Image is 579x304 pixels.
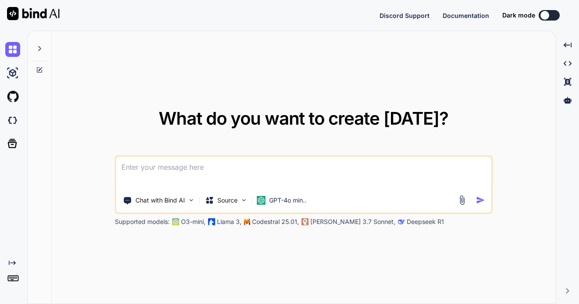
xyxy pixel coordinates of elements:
button: Discord Support [380,11,430,20]
img: chat [5,42,20,57]
img: claude [302,218,309,225]
span: Dark mode [502,11,535,20]
img: GPT-4 [172,218,179,225]
img: githubLight [5,89,20,104]
img: attachment [457,195,467,205]
p: O3-mini, [181,217,206,226]
img: darkCloudIdeIcon [5,113,20,128]
span: Documentation [443,12,489,19]
img: Pick Tools [188,196,195,204]
img: ai-studio [5,66,20,80]
span: What do you want to create [DATE]? [159,108,448,129]
p: Chat with Bind AI [135,196,185,205]
img: Pick Models [240,196,248,204]
p: Source [217,196,238,205]
span: Discord Support [380,12,430,19]
img: GPT-4o mini [257,196,266,205]
p: [PERSON_NAME] 3.7 Sonnet, [310,217,395,226]
img: Bind AI [7,7,60,20]
img: Mistral-AI [244,219,250,225]
img: icon [476,196,485,205]
p: Codestral 25.01, [252,217,299,226]
p: Deepseek R1 [407,217,444,226]
p: GPT-4o min.. [269,196,306,205]
img: claude [398,218,405,225]
p: Supported models: [115,217,170,226]
img: Llama2 [208,218,215,225]
button: Documentation [443,11,489,20]
p: Llama 3, [217,217,242,226]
